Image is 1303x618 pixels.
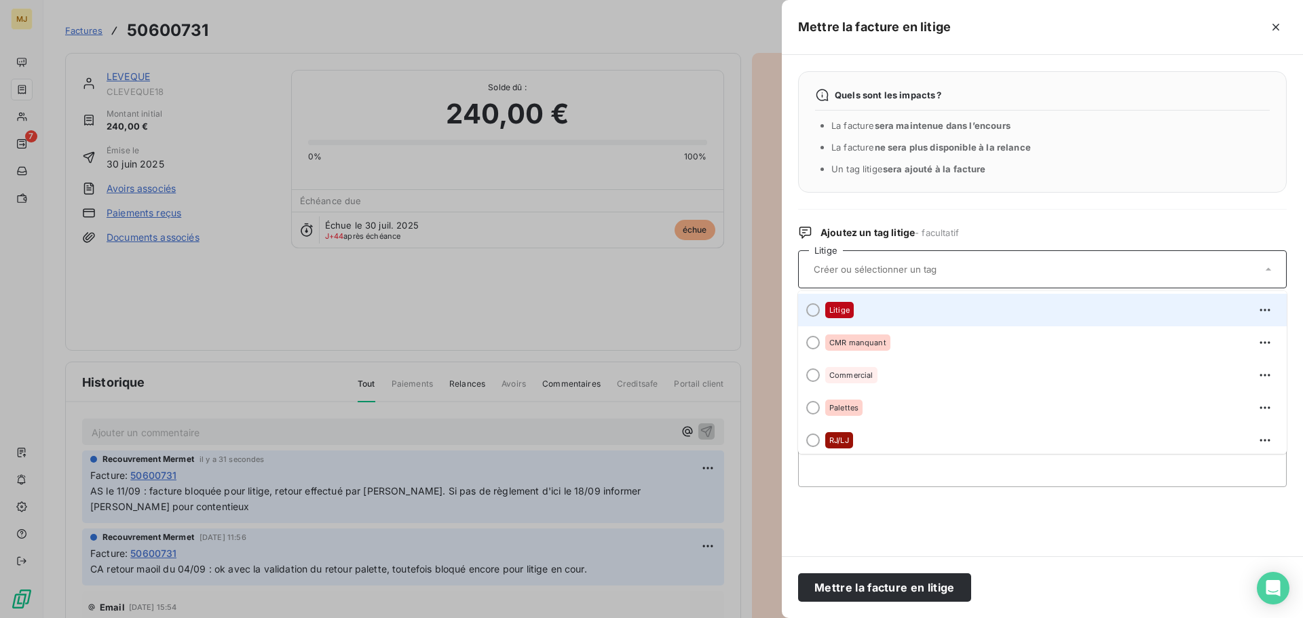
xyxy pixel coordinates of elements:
span: Quels sont les impacts ? [835,90,942,100]
span: Commercial [829,371,873,379]
h5: Mettre la facture en litige [798,18,951,37]
span: La facture [831,120,1011,131]
span: sera ajouté à la facture [883,163,986,174]
span: CMR manquant [829,339,886,347]
div: Open Intercom Messenger [1257,572,1289,604]
span: sera maintenue dans l’encours [875,120,1011,131]
span: Palettes [829,404,858,412]
span: Un tag litige [831,163,986,174]
input: Créer ou sélectionner un tag [812,263,1010,275]
span: La facture [831,142,1031,153]
span: ne sera plus disponible à la relance [875,142,1031,153]
span: - facultatif [915,227,959,238]
span: RJ/LJ [829,436,849,444]
span: Litige [829,306,850,314]
span: Ajoutez un tag litige [820,226,959,239]
button: Mettre la facture en litige [798,573,971,602]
